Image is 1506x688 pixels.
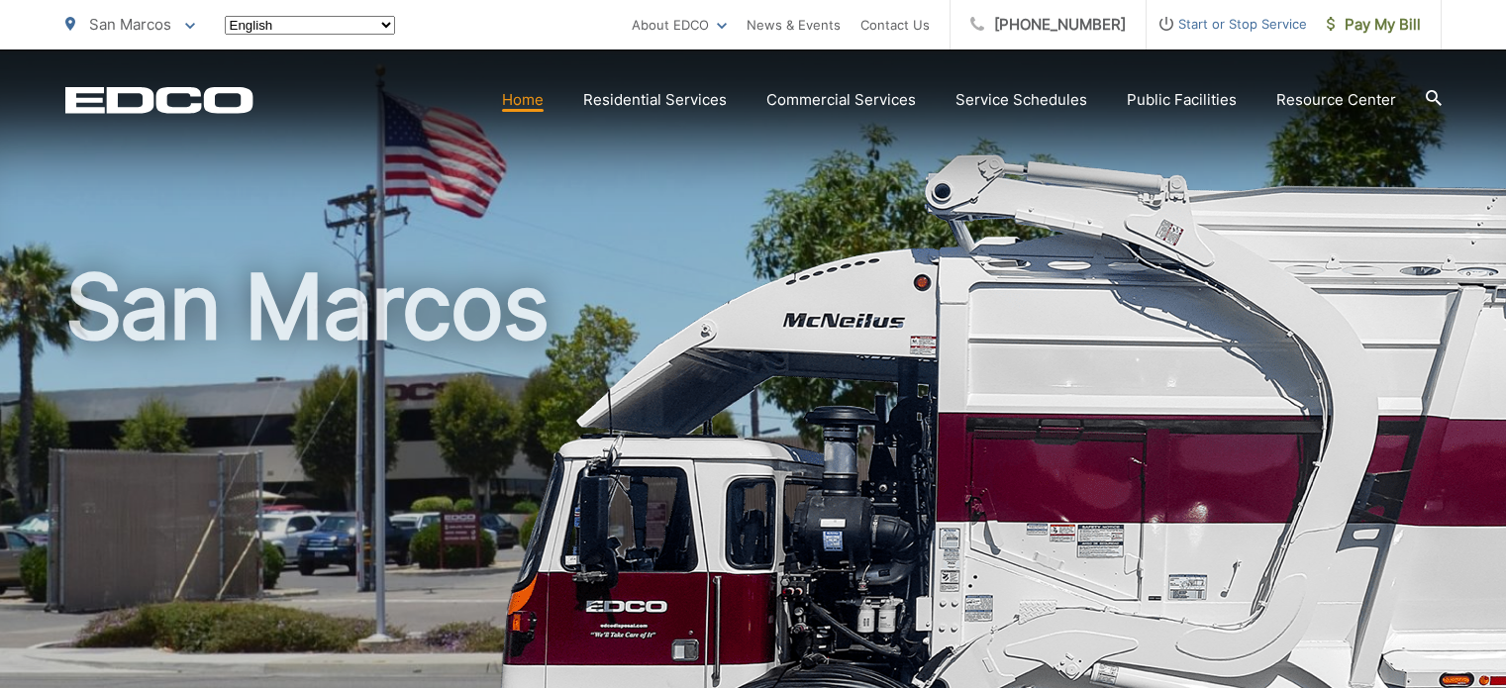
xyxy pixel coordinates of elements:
select: Select a language [225,16,395,35]
a: Resource Center [1276,88,1396,112]
a: Commercial Services [766,88,916,112]
a: Home [502,88,544,112]
span: San Marcos [89,15,171,34]
a: About EDCO [632,13,727,37]
a: News & Events [747,13,841,37]
a: Public Facilities [1127,88,1237,112]
a: Contact Us [860,13,930,37]
a: Residential Services [583,88,727,112]
span: Pay My Bill [1327,13,1421,37]
a: Service Schedules [955,88,1087,112]
a: EDCD logo. Return to the homepage. [65,86,253,114]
